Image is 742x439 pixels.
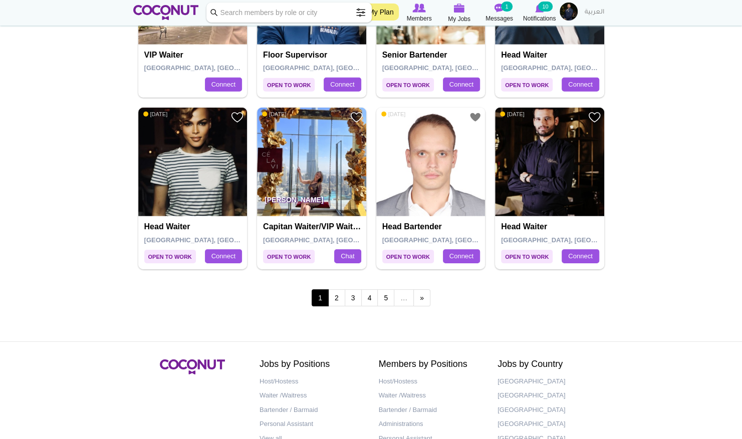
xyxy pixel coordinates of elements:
[324,78,361,92] a: Connect
[262,111,287,118] span: [DATE]
[312,289,329,306] span: 1
[328,289,345,306] a: 2
[379,374,483,389] a: Host/Hostess
[588,111,601,124] a: Add to Favourites
[205,78,242,92] a: Connect
[498,359,602,369] h2: Jobs by Country
[144,250,196,263] span: Open to Work
[498,417,602,431] a: [GEOGRAPHIC_DATA]
[334,249,361,263] a: Chat
[562,78,599,92] a: Connect
[257,188,366,216] p: [PERSON_NAME]
[498,374,602,389] a: [GEOGRAPHIC_DATA]
[263,222,363,231] h4: Capitan Waiter/VIP Waitress
[260,359,364,369] h2: Jobs by Positions
[382,222,482,231] h4: Head Bartender
[363,4,399,21] a: My Plan
[144,222,244,231] h4: Head Waiter
[494,4,505,13] img: Messages
[205,249,242,263] a: Connect
[144,51,244,60] h4: VIP waiter
[500,111,525,118] span: [DATE]
[501,2,512,12] small: 1
[498,403,602,417] a: [GEOGRAPHIC_DATA]
[394,289,414,306] span: …
[454,4,465,13] img: My Jobs
[260,417,364,431] a: Personal Assistant
[381,111,406,118] span: [DATE]
[501,250,553,263] span: Open to Work
[501,222,601,231] h4: Head Waiter
[350,111,363,124] a: Add to Favourites
[485,14,513,24] span: Messages
[231,111,243,124] a: Add to Favourites
[382,78,434,92] span: Open to Work
[260,403,364,417] a: Bartender / Barmaid
[399,3,439,24] a: Browse Members Members
[443,249,480,263] a: Connect
[260,374,364,389] a: Host/Hostess
[501,78,553,92] span: Open to Work
[143,111,168,118] span: [DATE]
[144,64,287,72] span: [GEOGRAPHIC_DATA], [GEOGRAPHIC_DATA]
[206,3,372,23] input: Search members by role or city
[263,51,363,60] h4: Floor Supervisor
[379,403,483,417] a: Bartender / Barmaid
[377,289,394,306] a: 5
[382,51,482,60] h4: Senior Bartender
[263,250,315,263] span: Open to Work
[345,289,362,306] a: 3
[501,64,644,72] span: [GEOGRAPHIC_DATA], [GEOGRAPHIC_DATA]
[501,51,601,60] h4: Head Waiter
[580,3,609,23] a: العربية
[562,249,599,263] a: Connect
[501,236,644,244] span: [GEOGRAPHIC_DATA], [GEOGRAPHIC_DATA]
[520,3,560,24] a: Notifications Notifications 10
[469,111,481,124] a: Add to Favourites
[538,2,552,12] small: 10
[379,388,483,403] a: Waiter /Waitress
[263,78,315,92] span: Open to Work
[443,78,480,92] a: Connect
[382,236,525,244] span: [GEOGRAPHIC_DATA], [GEOGRAPHIC_DATA]
[479,3,520,24] a: Messages Messages 1
[535,4,544,13] img: Notifications
[439,3,479,24] a: My Jobs My Jobs
[263,64,406,72] span: [GEOGRAPHIC_DATA], [GEOGRAPHIC_DATA]
[406,14,431,24] span: Members
[382,64,525,72] span: [GEOGRAPHIC_DATA], [GEOGRAPHIC_DATA]
[413,289,430,306] a: next ›
[361,289,378,306] a: 4
[260,388,364,403] a: Waiter /Waitress
[498,388,602,403] a: [GEOGRAPHIC_DATA]
[448,14,470,24] span: My Jobs
[412,4,425,13] img: Browse Members
[263,236,406,244] span: [GEOGRAPHIC_DATA], [GEOGRAPHIC_DATA]
[133,5,199,20] img: Home
[379,417,483,431] a: Administrations
[379,359,483,369] h2: Members by Positions
[144,236,287,244] span: [GEOGRAPHIC_DATA], [GEOGRAPHIC_DATA]
[160,359,225,374] img: Coconut
[382,250,434,263] span: Open to Work
[523,14,556,24] span: Notifications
